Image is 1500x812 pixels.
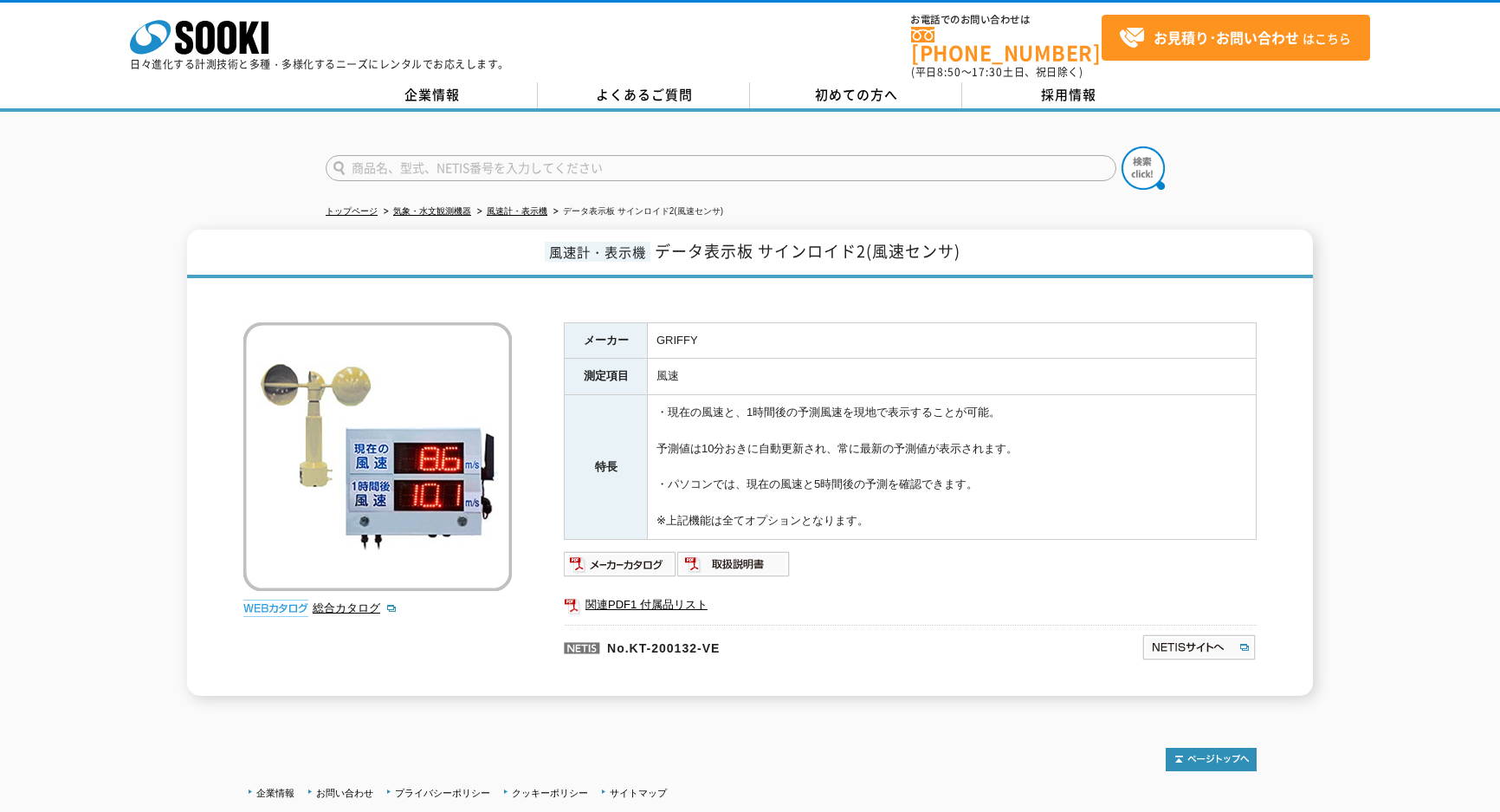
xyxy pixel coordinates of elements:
a: 気象・水文観測機器 [393,206,471,216]
a: 関連PDF1 付属品リスト [564,594,1257,616]
img: データ表示板 サインロイド2(風速センサ) [243,322,512,591]
th: メーカー [565,322,648,359]
a: トップページ [326,206,378,216]
span: 風速計・表示機 [545,242,650,262]
span: データ表示板 サインロイド2(風速センサ) [655,239,960,263]
a: プライバシーポリシー [395,788,490,798]
td: GRIFFY [648,322,1257,359]
strong: お見積り･お問い合わせ [1154,27,1299,48]
img: NETISサイトへ [1141,633,1257,661]
a: 取扱説明書 [677,562,791,575]
a: お見積り･お問い合わせはこちら [1102,15,1370,61]
img: webカタログ [243,600,308,617]
a: お問い合わせ [316,788,373,798]
a: 風速計・表示機 [487,206,547,216]
a: 企業情報 [256,788,294,798]
img: 取扱説明書 [677,550,791,578]
img: トップページへ [1166,748,1257,771]
span: お電話でのお問い合わせは [911,15,1102,25]
p: No.KT-200132-VE [564,625,974,666]
a: 採用情報 [962,82,1174,108]
span: 17:30 [972,64,1003,80]
a: 初めての方へ [750,82,962,108]
td: 風速 [648,359,1257,395]
p: 日々進化する計測技術と多種・多様化するニーズにレンタルでお応えします。 [130,59,509,69]
a: メーカーカタログ [564,562,677,575]
a: 企業情報 [326,82,538,108]
img: btn_search.png [1122,146,1165,190]
li: データ表示板 サインロイド2(風速センサ) [550,203,723,221]
span: 初めての方へ [815,85,898,104]
a: よくあるご質問 [538,82,750,108]
a: 総合カタログ [313,601,398,614]
span: はこちら [1119,25,1351,51]
a: サイトマップ [610,788,667,798]
th: 特長 [565,395,648,540]
span: 8:50 [937,64,961,80]
img: メーカーカタログ [564,550,677,578]
a: クッキーポリシー [512,788,588,798]
a: [PHONE_NUMBER] [911,27,1102,62]
input: 商品名、型式、NETIS番号を入力してください [326,155,1116,181]
th: 測定項目 [565,359,648,395]
span: (平日 ～ 土日、祝日除く) [911,64,1083,80]
td: ・現在の風速と、1時間後の予測風速を現地で表示することが可能。 予測値は10分おきに自動更新され、常に最新の予測値が表示されます。 ・パソコンでは、現在の風速と5時間後の予測を確認できます。 ※... [648,395,1257,540]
